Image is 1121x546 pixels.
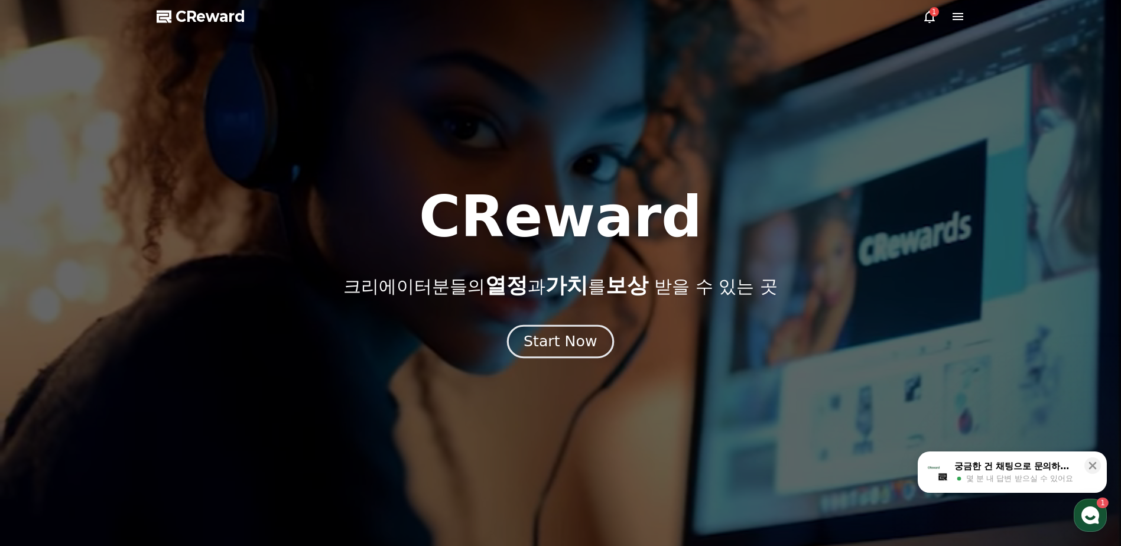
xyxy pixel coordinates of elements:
[176,7,245,26] span: CReward
[343,274,777,297] p: 크리에이터분들의 과 를 받을 수 있는 곳
[419,188,702,245] h1: CReward
[930,7,939,17] div: 1
[183,392,197,402] span: 설정
[545,273,588,297] span: 가치
[509,337,612,349] a: Start Now
[485,273,528,297] span: 열정
[524,331,597,352] div: Start Now
[507,325,614,359] button: Start Now
[152,375,227,404] a: 설정
[606,273,648,297] span: 보상
[157,7,245,26] a: CReward
[120,374,124,383] span: 1
[108,393,122,402] span: 대화
[922,9,937,24] a: 1
[4,375,78,404] a: 홈
[37,392,44,402] span: 홈
[78,375,152,404] a: 1대화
